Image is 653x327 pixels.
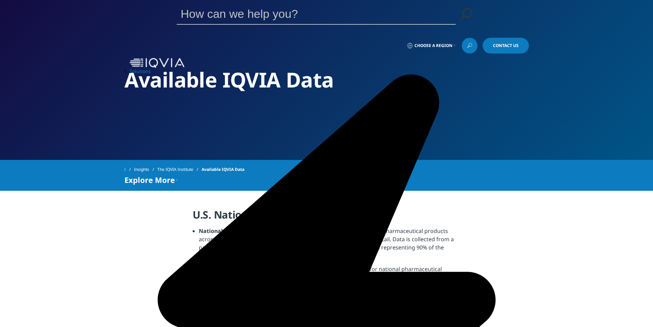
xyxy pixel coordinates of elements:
[493,44,519,48] span: Contact Us
[130,68,151,74] a: Solutions
[130,58,184,68] img: IQVIA Healthcare Information Technology and Pharma Clinical Research Company
[414,43,452,48] span: Choose a Region
[483,38,529,54] a: Contact Us
[460,8,472,20] svg: Search
[177,3,436,24] input: Search
[456,3,476,24] a: Search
